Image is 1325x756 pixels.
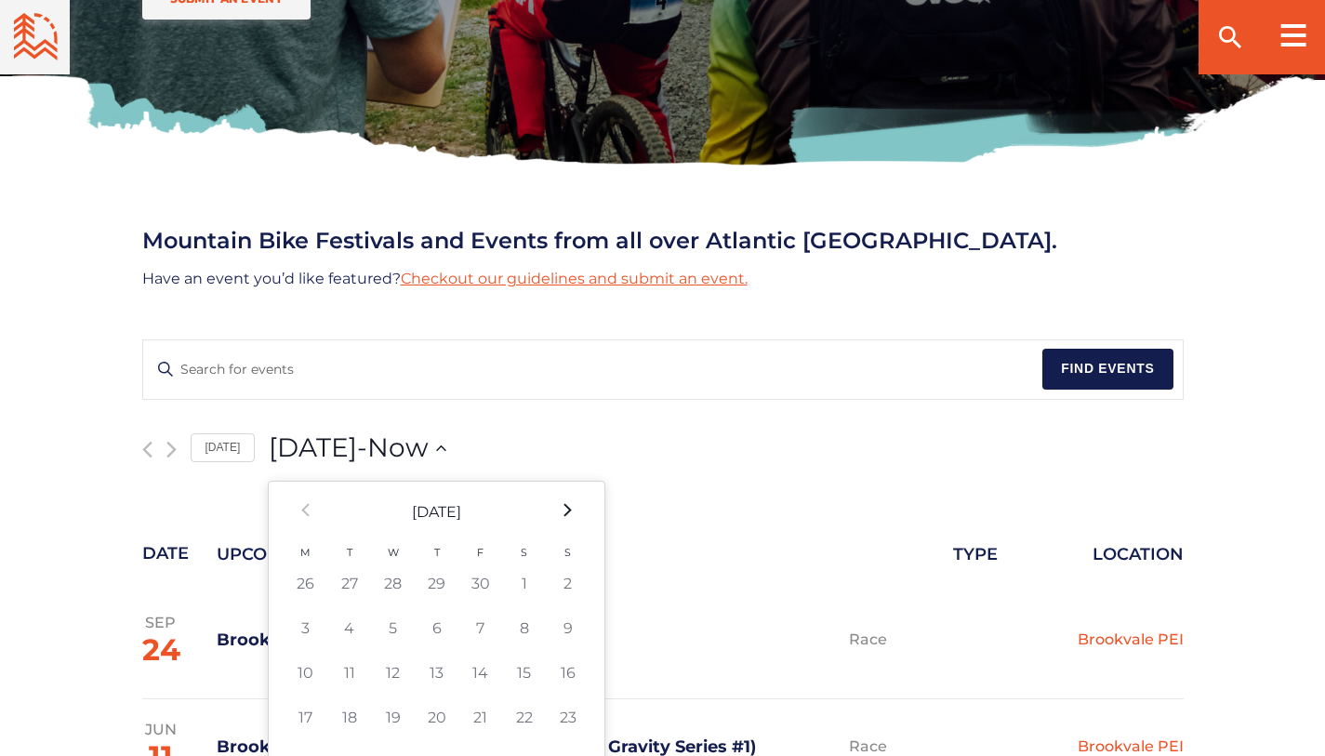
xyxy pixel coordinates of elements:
td: 8 [502,606,546,651]
h3: Mountain Bike Festivals and Events from all over Atlantic [GEOGRAPHIC_DATA]. [142,224,1184,258]
td: 11 [327,651,371,696]
ion-icon: search [1215,22,1245,52]
td: 7 [458,606,502,651]
td: 12 [371,651,415,696]
td: 5 [371,606,415,651]
a: Brookvale PEI [1078,737,1184,755]
td: 19 [371,696,415,740]
td: 15 [502,651,546,696]
span: - [357,430,367,467]
span: Now [367,430,429,467]
span: 24 [142,635,179,665]
td: 22 [502,696,546,740]
td: 9 [546,606,590,651]
span: Sep [142,616,179,630]
th: S [502,543,546,562]
td: 21 [458,696,502,740]
a: Previous Events [142,441,152,458]
td: 14 [458,651,502,696]
th: T [415,543,458,562]
div: Type [849,541,998,567]
span: Jun [142,723,179,737]
td: 26 [284,562,327,606]
td: 27 [327,562,371,606]
button: Find Events [1042,349,1173,390]
td: 2 [546,562,590,606]
a: Brookvale Downhill Race #2 [217,629,784,651]
td: 28 [371,562,415,606]
td: 6 [415,606,458,651]
td: 4 [327,606,371,651]
time: Date [142,540,179,567]
td: 1 [502,562,546,606]
input: Enter Keyword. Search for events by Keyword. [143,340,1043,399]
td: 20 [415,696,458,740]
a: Brookvale PEI [1078,630,1184,648]
div: Location [1035,541,1184,567]
th: [DATE] [327,482,546,543]
td: 10 [284,651,327,696]
td: 13 [415,651,458,696]
td: 23 [546,696,590,740]
span: [DATE] [269,430,357,467]
td: 30 [458,562,502,606]
a: Race [849,625,887,655]
td: 3 [284,606,327,651]
td: 18 [327,696,371,740]
td: 17 [284,696,327,740]
th: F [458,543,502,562]
th: M [284,543,327,562]
a: Checkout our guidelines and submit an event. [401,270,748,287]
a: Next Events [166,441,177,458]
th: S [546,543,590,562]
td: 16 [546,651,590,696]
div: Upcoming Events [217,541,812,567]
p: Have an event you’d like featured? [142,265,1184,293]
th: T [327,543,371,562]
button: Click to toggle datepicker [269,430,446,467]
a: Click to select today's date [191,433,256,462]
th: W [371,543,415,562]
td: 29 [415,562,458,606]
